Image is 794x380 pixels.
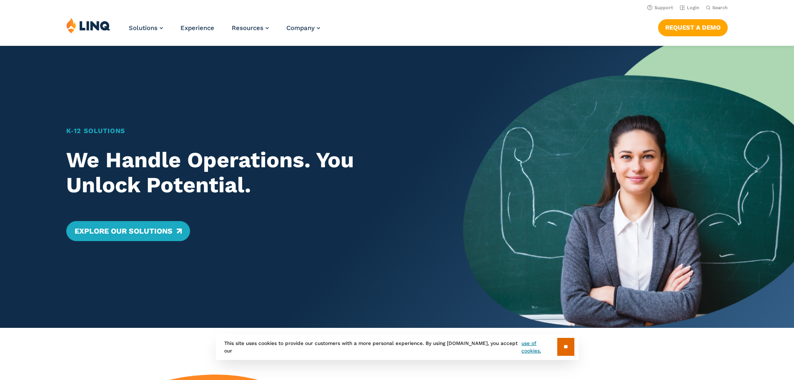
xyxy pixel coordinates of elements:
[658,18,728,36] nav: Button Navigation
[66,221,190,241] a: Explore Our Solutions
[647,5,673,10] a: Support
[129,24,163,32] a: Solutions
[463,46,794,328] img: Home Banner
[129,24,158,32] span: Solutions
[232,24,263,32] span: Resources
[129,18,320,45] nav: Primary Navigation
[66,18,110,33] img: LINQ | K‑12 Software
[286,24,315,32] span: Company
[66,148,431,198] h2: We Handle Operations. You Unlock Potential.
[216,334,579,360] div: This site uses cookies to provide our customers with a more personal experience. By using [DOMAIN...
[232,24,269,32] a: Resources
[658,19,728,36] a: Request a Demo
[286,24,320,32] a: Company
[712,5,728,10] span: Search
[180,24,214,32] a: Experience
[66,126,431,136] h1: K‑12 Solutions
[706,5,728,11] button: Open Search Bar
[680,5,699,10] a: Login
[521,340,557,355] a: use of cookies.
